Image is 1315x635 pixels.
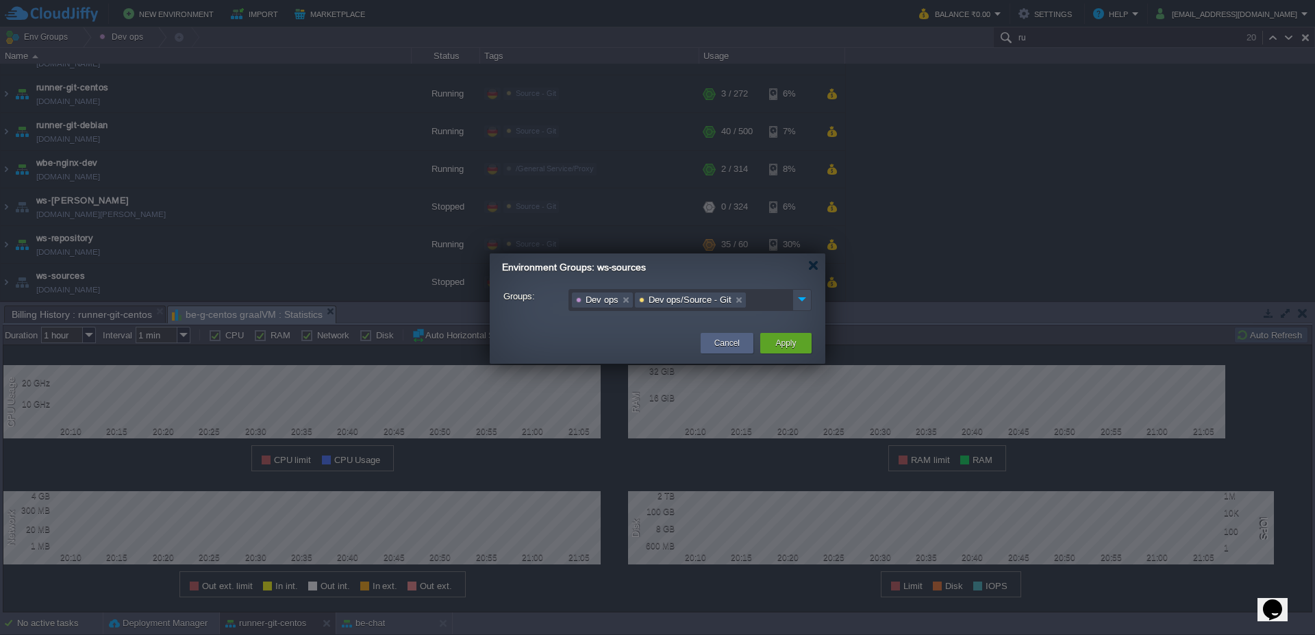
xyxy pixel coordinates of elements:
iframe: chat widget [1257,580,1301,621]
span: Environment Groups: ws-sources [502,262,646,273]
label: Groups: [503,289,567,303]
button: Apply [775,336,796,350]
button: Cancel [714,336,740,350]
li: Dev ops/Source - Git [635,292,746,308]
li: Dev ops [572,292,633,308]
